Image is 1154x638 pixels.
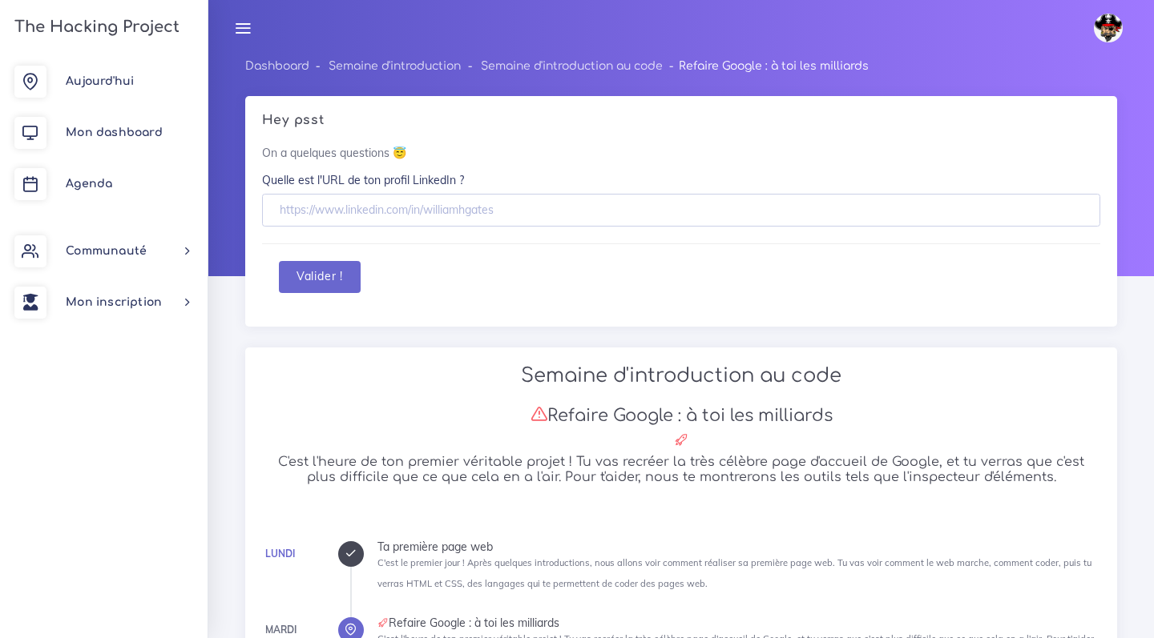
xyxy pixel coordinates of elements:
[66,296,162,308] span: Mon inscription
[262,194,1100,227] input: https://www.linkedin.com/in/williamhgates
[262,364,1100,387] h2: Semaine d'introduction au code
[1094,14,1123,42] img: avatar
[377,617,1100,628] div: Refaire Google : à toi les milliards
[262,145,1100,161] p: On a quelques questions 😇
[245,60,309,72] a: Dashboard
[279,261,361,294] button: Valider !
[66,75,134,87] span: Aujourd'hui
[377,557,1091,588] small: C'est le premier jour ! Après quelques introductions, nous allons voir comment réaliser sa premiè...
[663,56,869,76] li: Refaire Google : à toi les milliards
[66,126,163,138] span: Mon dashboard
[10,18,180,36] h3: The Hacking Project
[265,548,295,560] a: Lundi
[66,178,112,190] span: Agenda
[262,172,464,188] label: Quelle est l'URL de ton profil LinkedIn ?
[66,245,147,257] span: Communauté
[377,541,1100,552] div: Ta première page web
[262,113,1100,128] h5: Hey psst
[262,405,1100,426] h3: Refaire Google : à toi les milliards
[481,60,663,72] a: Semaine d'introduction au code
[262,455,1100,485] h5: C'est l'heure de ton premier véritable projet ! Tu vas recréer la très célèbre page d'accueil de ...
[329,60,461,72] a: Semaine d'introduction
